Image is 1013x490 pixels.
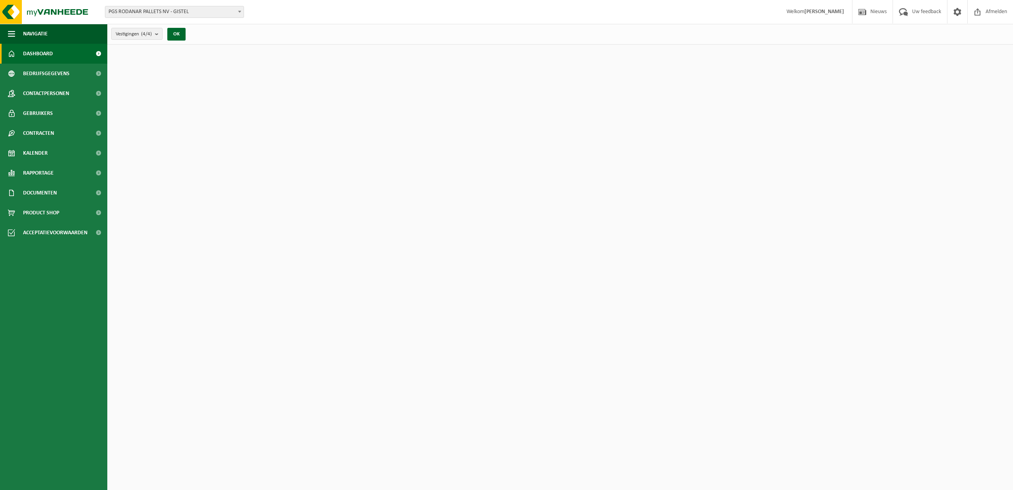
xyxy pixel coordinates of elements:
[23,183,57,203] span: Documenten
[804,9,844,15] strong: [PERSON_NAME]
[116,28,152,40] span: Vestigingen
[111,28,163,40] button: Vestigingen(4/4)
[105,6,244,17] span: PGS RODANAR PALLETS NV - GISTEL
[23,143,48,163] span: Kalender
[23,24,48,44] span: Navigatie
[23,163,54,183] span: Rapportage
[141,31,152,37] count: (4/4)
[23,223,87,243] span: Acceptatievoorwaarden
[23,123,54,143] span: Contracten
[23,84,69,103] span: Contactpersonen
[23,44,53,64] span: Dashboard
[23,203,59,223] span: Product Shop
[167,28,186,41] button: OK
[23,103,53,123] span: Gebruikers
[23,64,70,84] span: Bedrijfsgegevens
[105,6,244,18] span: PGS RODANAR PALLETS NV - GISTEL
